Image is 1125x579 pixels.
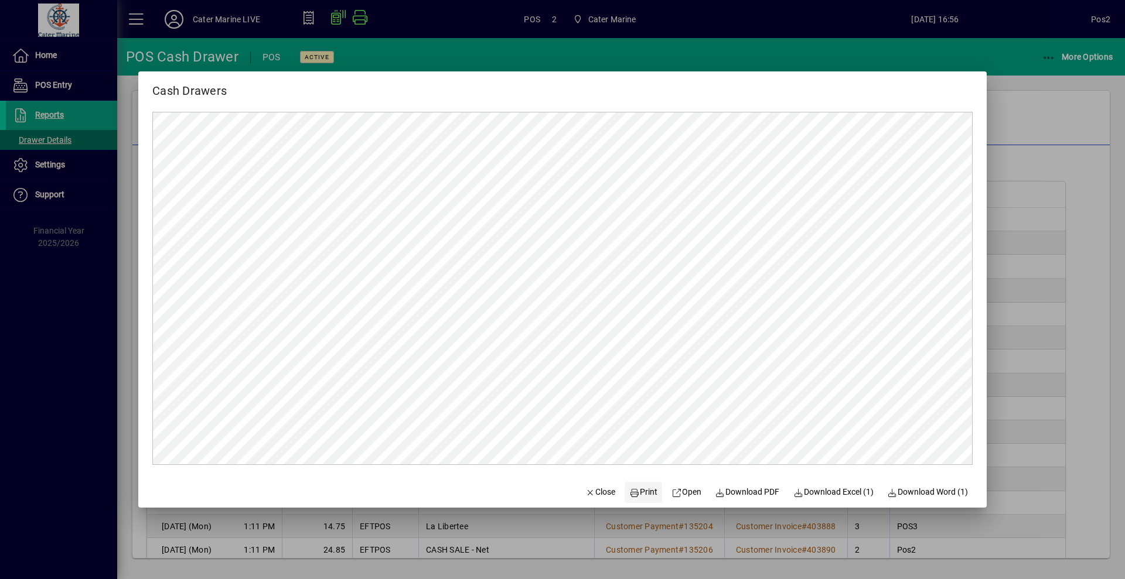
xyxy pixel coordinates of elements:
a: Open [667,482,706,503]
span: Download PDF [715,486,780,498]
span: Download Word (1) [888,486,969,498]
button: Download Word (1) [883,482,973,503]
button: Print [625,482,662,503]
span: Download Excel (1) [793,486,874,498]
a: Download PDF [711,482,785,503]
button: Download Excel (1) [789,482,878,503]
button: Close [581,482,621,503]
span: Close [585,486,616,498]
span: Print [629,486,657,498]
span: Open [671,486,701,498]
h2: Cash Drawers [138,71,241,100]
